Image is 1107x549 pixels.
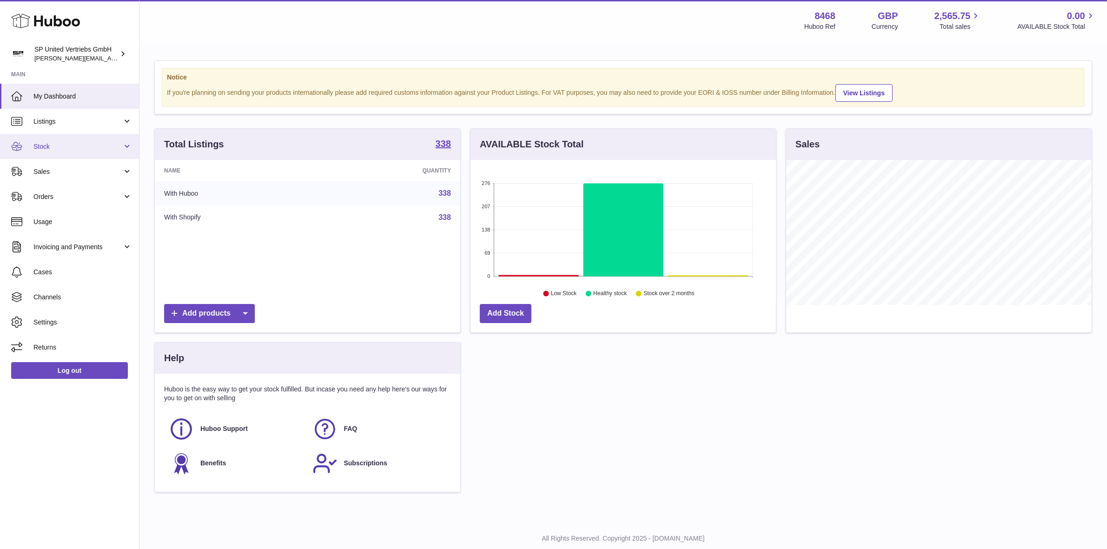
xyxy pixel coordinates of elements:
text: 207 [482,204,490,209]
span: Listings [33,117,122,126]
text: Low Stock [551,291,577,297]
a: View Listings [835,84,893,102]
span: Usage [33,218,132,226]
span: 0.00 [1067,10,1085,22]
text: 0 [487,273,490,279]
td: With Shopify [155,205,319,230]
p: Huboo is the easy way to get your stock fulfilled. But incase you need any help here's our ways f... [164,385,451,403]
span: Settings [33,318,132,327]
td: With Huboo [155,181,319,205]
span: 2,565.75 [935,10,971,22]
span: Cases [33,268,132,277]
p: All Rights Reserved. Copyright 2025 - [DOMAIN_NAME] [147,534,1100,543]
a: 338 [438,213,451,221]
text: Stock over 2 months [643,291,694,297]
span: FAQ [344,424,358,433]
a: Subscriptions [312,451,447,476]
span: AVAILABLE Stock Total [1017,22,1096,31]
span: Huboo Support [200,424,248,433]
span: Invoicing and Payments [33,243,122,251]
span: Total sales [940,22,981,31]
h3: AVAILABLE Stock Total [480,138,583,151]
a: Add products [164,304,255,323]
a: FAQ [312,417,447,442]
div: Huboo Ref [804,22,835,31]
span: Channels [33,293,132,302]
div: If you're planning on sending your products internationally please add required customs informati... [167,83,1080,102]
a: 2,565.75 Total sales [935,10,981,31]
h3: Help [164,352,184,364]
span: Sales [33,167,122,176]
a: 338 [438,189,451,197]
span: My Dashboard [33,92,132,101]
a: 0.00 AVAILABLE Stock Total [1017,10,1096,31]
th: Name [155,160,319,181]
span: [PERSON_NAME][EMAIL_ADDRESS][DOMAIN_NAME] [34,54,186,62]
a: Add Stock [480,304,531,323]
h3: Total Listings [164,138,224,151]
a: Benefits [169,451,303,476]
span: Returns [33,343,132,352]
text: 276 [482,180,490,186]
div: SP United Vertriebs GmbH [34,45,118,63]
th: Quantity [319,160,460,181]
text: 138 [482,227,490,232]
a: 338 [436,139,451,150]
strong: Notice [167,73,1080,82]
text: Healthy stock [593,291,627,297]
span: Stock [33,142,122,151]
span: Subscriptions [344,459,387,468]
div: Currency [872,22,898,31]
h3: Sales [795,138,820,151]
span: Benefits [200,459,226,468]
a: Huboo Support [169,417,303,442]
a: Log out [11,362,128,379]
text: 69 [484,250,490,256]
span: Orders [33,192,122,201]
strong: 338 [436,139,451,148]
strong: GBP [878,10,898,22]
img: tim@sp-united.com [11,47,25,61]
strong: 8468 [815,10,835,22]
